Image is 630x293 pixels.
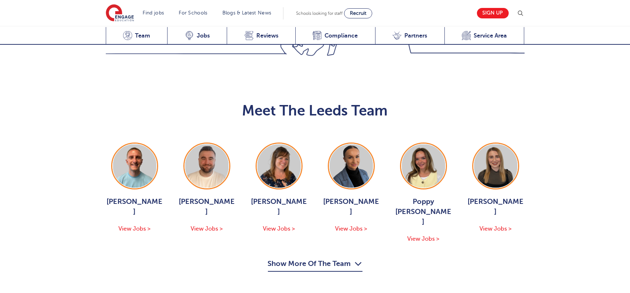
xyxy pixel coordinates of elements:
img: George Dignam [113,144,156,188]
span: Team [135,32,150,39]
span: Partners [404,32,427,39]
a: Team [106,27,168,45]
span: [PERSON_NAME] [178,197,236,217]
a: Find jobs [143,10,164,16]
span: [PERSON_NAME] [322,197,380,217]
span: Schools looking for staff [296,11,343,16]
a: Service Area [444,27,525,45]
span: View Jobs > [335,226,367,232]
a: For Schools [179,10,207,16]
h2: Meet The Leeds Team [106,102,525,119]
img: Joanne Wright [257,144,301,188]
a: [PERSON_NAME] View Jobs > [178,143,236,233]
span: View Jobs > [479,226,512,232]
button: Show More Of The Team [268,258,362,272]
span: Service Area [474,32,507,39]
img: Layla McCosker [474,144,517,188]
span: [PERSON_NAME] [250,197,308,217]
img: Chris Rushton [185,144,229,188]
span: View Jobs > [118,226,151,232]
a: Poppy [PERSON_NAME] View Jobs > [395,143,452,244]
span: [PERSON_NAME] [467,197,525,217]
a: Partners [375,27,444,45]
span: View Jobs > [263,226,295,232]
a: Compliance [295,27,375,45]
a: [PERSON_NAME] View Jobs > [322,143,380,233]
span: Recruit [350,10,366,16]
img: Poppy Burnside [402,144,445,188]
a: Sign up [477,8,509,18]
a: [PERSON_NAME] View Jobs > [250,143,308,233]
img: Holly Johnson [330,144,373,188]
a: Jobs [167,27,227,45]
a: [PERSON_NAME] View Jobs > [106,143,164,233]
span: Poppy [PERSON_NAME] [395,197,452,227]
a: Reviews [227,27,295,45]
span: View Jobs > [191,226,223,232]
a: Recruit [344,8,372,18]
span: Reviews [256,32,278,39]
span: Compliance [325,32,358,39]
span: View Jobs > [407,236,439,242]
a: Blogs & Latest News [222,10,271,16]
span: [PERSON_NAME] [106,197,164,217]
a: [PERSON_NAME] View Jobs > [467,143,525,233]
span: Jobs [197,32,210,39]
img: Engage Education [106,4,134,22]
